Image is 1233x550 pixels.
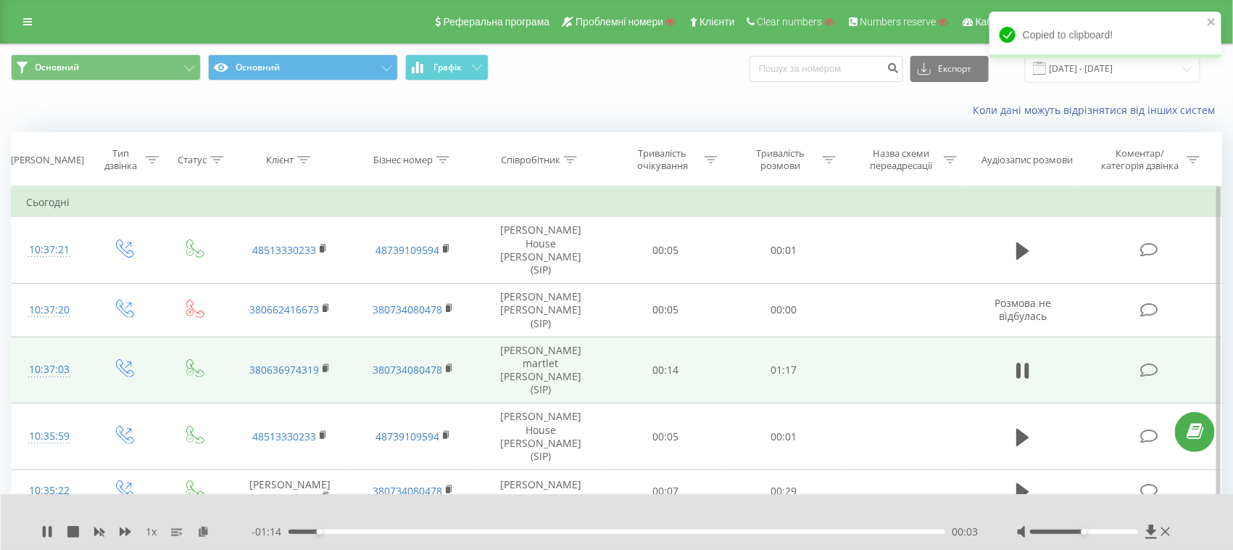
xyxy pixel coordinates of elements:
td: 00:05 [607,403,725,470]
div: 10:37:03 [26,356,72,384]
div: Бізнес номер [373,154,433,166]
div: Тривалість очікування [623,147,701,172]
div: Тривалість розмови [742,147,819,172]
td: 00:05 [607,217,725,284]
a: 48513330233 [252,430,316,443]
span: 1 x [146,525,157,539]
div: 10:37:20 [26,296,72,324]
span: Numbers reserve [860,16,937,28]
td: 00:05 [607,284,725,337]
a: Коли дані можуть відрізнятися вiд інших систем [973,103,1222,117]
a: 380675564587 [249,491,319,504]
td: [PERSON_NAME] martlet [PERSON_NAME] (SIP) [475,337,607,403]
div: 10:35:22 [26,477,72,505]
div: Назва схеми переадресації [863,147,940,172]
div: Коментар/категорія дзвінка [1098,147,1183,172]
div: Accessibility label [317,529,323,535]
button: Графік [405,54,489,81]
div: Тип дзвінка [100,147,142,172]
td: [PERSON_NAME] [228,470,352,512]
td: 00:00 [725,284,843,337]
button: Основний [208,54,398,81]
a: 48739109594 [375,243,439,257]
div: [PERSON_NAME] [11,154,84,166]
td: 00:29 [725,470,843,512]
td: Сьогодні [12,188,1222,217]
a: 380734080478 [373,484,442,498]
span: Графік [433,62,462,73]
button: close [1207,16,1217,30]
button: Експорт [910,56,989,82]
a: 48513330233 [252,243,316,257]
span: Клієнти [699,16,735,28]
td: [PERSON_NAME] [PERSON_NAME] (SIP) [475,284,607,337]
div: Клієнт [266,154,294,166]
td: 00:14 [607,337,725,403]
a: 380662416673 [249,303,319,316]
td: 01:17 [725,337,843,403]
input: Пошук за номером [750,56,903,82]
div: 10:35:59 [26,422,72,451]
div: Accessibility label [1081,529,1087,535]
a: 48739109594 [375,430,439,443]
span: 00:03 [952,525,979,539]
div: 10:37:21 [26,236,72,264]
span: Clear numbers [757,16,823,28]
td: [PERSON_NAME] House [PERSON_NAME] (SIP) [475,217,607,284]
span: Основний [35,62,79,73]
td: 00:01 [725,217,843,284]
div: Співробітник [501,154,560,166]
span: Проблемні номери [576,16,663,28]
td: 00:01 [725,403,843,470]
span: Кабінет [976,16,1011,28]
span: Реферальна програма [444,16,550,28]
div: Аудіозапис розмови [982,154,1074,166]
td: [PERSON_NAME] (SIP) [475,470,607,512]
div: Copied to clipboard! [989,12,1221,58]
td: [PERSON_NAME] House [PERSON_NAME] (SIP) [475,403,607,470]
a: 380734080478 [373,303,442,316]
td: 00:07 [607,470,725,512]
a: 380636974319 [249,363,319,377]
span: - 01:14 [252,525,288,539]
button: Основний [11,54,201,81]
span: Розмова не відбулась [995,296,1051,323]
div: Статус [178,154,207,166]
a: 380734080478 [373,363,442,377]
